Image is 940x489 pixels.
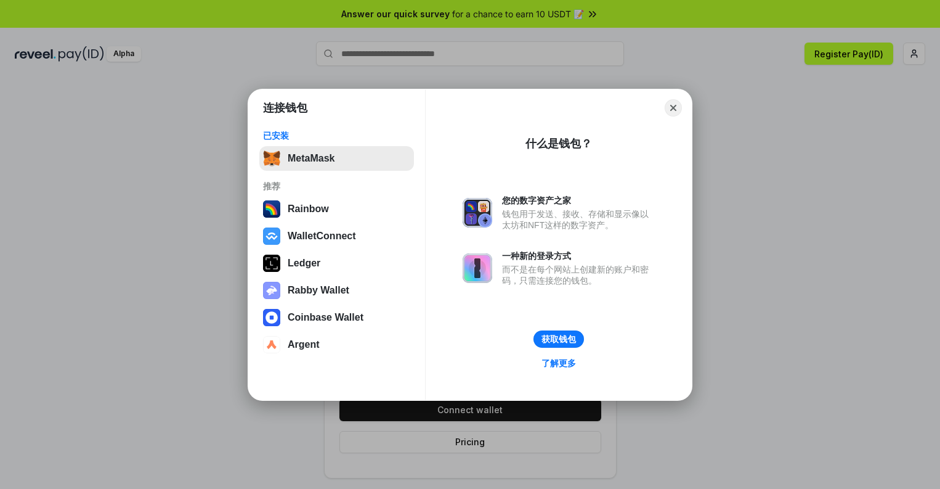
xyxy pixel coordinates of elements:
button: Rainbow [259,197,414,221]
div: WalletConnect [288,231,356,242]
img: svg+xml,%3Csvg%20xmlns%3D%22http%3A%2F%2Fwww.w3.org%2F2000%2Fsvg%22%20width%3D%2228%22%20height%3... [263,255,280,272]
div: MetaMask [288,153,334,164]
button: WalletConnect [259,224,414,249]
div: 了解更多 [541,358,576,369]
div: 获取钱包 [541,334,576,345]
div: Rainbow [288,203,329,215]
button: 获取钱包 [533,331,584,348]
img: svg+xml,%3Csvg%20width%3D%2228%22%20height%3D%2228%22%20viewBox%3D%220%200%2028%2028%22%20fill%3D... [263,336,280,353]
div: Argent [288,339,320,350]
button: Rabby Wallet [259,278,414,303]
div: 已安装 [263,130,410,141]
div: 而不是在每个网站上创建新的账户和密码，只需连接您的钱包。 [502,264,655,286]
div: 钱包用于发送、接收、存储和显示像以太坊和NFT这样的数字资产。 [502,208,655,231]
div: Rabby Wallet [288,285,349,296]
div: 什么是钱包？ [525,136,592,151]
img: svg+xml,%3Csvg%20width%3D%2228%22%20height%3D%2228%22%20viewBox%3D%220%200%2028%2028%22%20fill%3D... [263,309,280,326]
div: 推荐 [263,181,410,192]
img: svg+xml,%3Csvg%20xmlns%3D%22http%3A%2F%2Fwww.w3.org%2F2000%2Fsvg%22%20fill%3D%22none%22%20viewBox... [463,253,492,283]
button: Argent [259,332,414,357]
img: svg+xml,%3Csvg%20width%3D%2228%22%20height%3D%2228%22%20viewBox%3D%220%200%2028%2028%22%20fill%3D... [263,228,280,245]
button: Coinbase Wallet [259,305,414,330]
img: svg+xml,%3Csvg%20xmlns%3D%22http%3A%2F%2Fwww.w3.org%2F2000%2Fsvg%22%20fill%3D%22none%22%20viewBox... [263,282,280,299]
div: 一种新的登录方式 [502,250,655,261]
img: svg+xml,%3Csvg%20xmlns%3D%22http%3A%2F%2Fwww.w3.org%2F2000%2Fsvg%22%20fill%3D%22none%22%20viewBox... [463,198,492,228]
img: svg+xml,%3Csvg%20width%3D%22120%22%20height%3D%22120%22%20viewBox%3D%220%200%20120%20120%22%20fil... [263,200,280,218]
div: Ledger [288,258,320,269]
button: Ledger [259,251,414,276]
div: 您的数字资产之家 [502,195,655,206]
h1: 连接钱包 [263,101,307,115]
button: Close [665,99,682,117]
button: MetaMask [259,146,414,171]
a: 了解更多 [534,355,583,371]
div: Coinbase Wallet [288,312,363,323]
img: svg+xml,%3Csvg%20fill%3D%22none%22%20height%3D%2233%22%20viewBox%3D%220%200%2035%2033%22%20width%... [263,150,280,167]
